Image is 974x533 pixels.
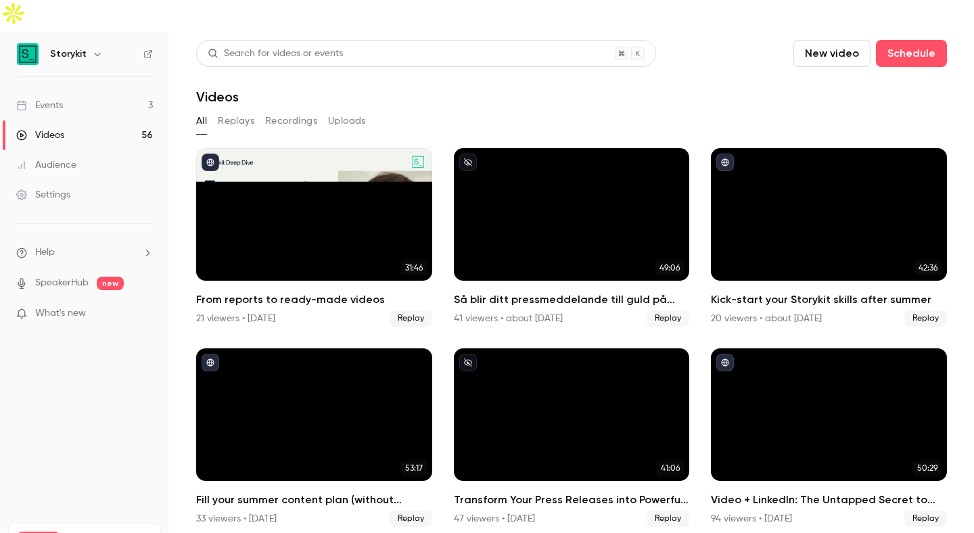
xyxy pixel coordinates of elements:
[711,148,947,327] a: 42:36Kick-start your Storykit skills after summer20 viewers • about [DATE]Replay
[657,461,684,476] span: 41:06
[196,312,275,325] div: 21 viewers • [DATE]
[904,310,947,327] span: Replay
[913,461,942,476] span: 50:29
[196,148,432,327] li: From reports to ready-made videos
[454,492,690,508] h2: Transform Your Press Releases into Powerful Videos – Automatically
[711,512,792,526] div: 94 viewers • [DATE]
[208,47,343,61] div: Search for videos or events
[711,148,947,327] li: Kick-start your Storykit skills after summer
[711,292,947,308] h2: Kick-start your Storykit skills after summer
[793,40,871,67] button: New video
[137,308,153,320] iframe: Noticeable Trigger
[914,260,942,275] span: 42:36
[716,354,734,371] button: published
[655,260,684,275] span: 49:06
[196,292,432,308] h2: From reports to ready-made videos
[202,354,219,371] button: published
[401,461,427,476] span: 53:17
[196,512,277,526] div: 33 viewers • [DATE]
[454,292,690,308] h2: Så blir ditt pressmeddelande till guld på sociala medier
[265,110,317,132] button: Recordings
[904,511,947,527] span: Replay
[16,129,64,142] div: Videos
[711,348,947,527] a: 50:29Video + LinkedIn: The Untapped Secret to ROI94 viewers • [DATE]Replay
[459,154,477,171] button: unpublished
[35,246,55,260] span: Help
[711,348,947,527] li: Video + LinkedIn: The Untapped Secret to ROI
[16,99,63,112] div: Events
[196,89,239,105] h1: Videos
[16,246,153,260] li: help-dropdown-opener
[454,512,535,526] div: 47 viewers • [DATE]
[454,148,690,327] a: 49:06Så blir ditt pressmeddelande till guld på sociala medier41 viewers • about [DATE]Replay
[459,354,477,371] button: unpublished
[196,492,432,508] h2: Fill your summer content plan (without breaking a sweat)
[196,348,432,527] li: Fill your summer content plan (without breaking a sweat)
[35,276,89,290] a: SpeakerHub
[16,188,70,202] div: Settings
[401,260,427,275] span: 31:46
[328,110,366,132] button: Uploads
[716,154,734,171] button: published
[711,312,822,325] div: 20 viewers • about [DATE]
[202,154,219,171] button: published
[876,40,947,67] button: Schedule
[454,312,563,325] div: 41 viewers • about [DATE]
[35,306,86,321] span: What's new
[454,148,690,327] li: Så blir ditt pressmeddelande till guld på sociala medier
[196,110,207,132] button: All
[196,348,432,527] a: 53:17Fill your summer content plan (without breaking a sweat)33 viewers • [DATE]Replay
[647,511,689,527] span: Replay
[16,158,76,172] div: Audience
[390,511,432,527] span: Replay
[196,148,432,327] a: 31:46From reports to ready-made videos21 viewers • [DATE]Replay
[50,47,87,61] h6: Storykit
[390,310,432,327] span: Replay
[97,277,124,290] span: new
[218,110,254,132] button: Replays
[454,348,690,527] a: 41:06Transform Your Press Releases into Powerful Videos – Automatically47 viewers • [DATE]Replay
[711,492,947,508] h2: Video + LinkedIn: The Untapped Secret to ROI
[454,348,690,527] li: Transform Your Press Releases into Powerful Videos – Automatically
[647,310,689,327] span: Replay
[17,43,39,65] img: Storykit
